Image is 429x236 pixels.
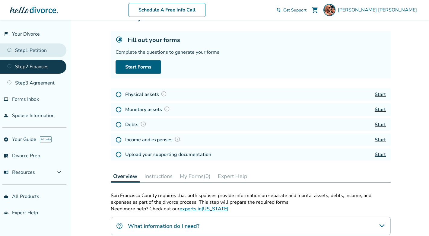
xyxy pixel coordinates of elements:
span: flag_2 [4,32,8,37]
button: Expert Help [215,170,250,182]
span: explore [4,137,8,142]
img: Question Mark [164,106,170,112]
h4: Physical assets [125,91,169,98]
img: Question Mark [140,121,146,127]
span: shopping_basket [4,194,8,199]
a: Start [375,121,386,128]
img: Not Started [116,137,122,143]
span: inbox [4,97,8,102]
div: What information do I need? [111,217,391,235]
button: Instructions [142,170,175,182]
h4: Income and expenses [125,136,182,144]
span: expand_more [56,169,63,176]
span: menu_book [4,170,8,175]
span: [PERSON_NAME] [PERSON_NAME] [338,7,419,13]
h5: Fill out your forms [128,36,180,44]
img: Martin Petracca [323,4,335,16]
span: shopping_cart [311,6,319,14]
a: Schedule A Free Info Call [129,3,205,17]
a: Start [375,106,386,113]
span: Forms Inbox [12,96,39,103]
img: Not Started [116,122,122,128]
span: Resources [4,169,35,176]
span: AI beta [40,136,52,142]
img: Question Mark [174,136,180,142]
img: Not Started [116,151,122,158]
h4: Upload your supporting documentation [125,151,211,158]
button: Overview [111,170,140,183]
a: phone_in_talkGet Support [276,7,307,13]
a: Start [375,91,386,98]
p: San Francisco County requires that both spouses provide information on separate and marital asset... [111,192,391,206]
span: list_alt_check [4,153,8,158]
button: My Forms(0) [177,170,213,182]
iframe: Chat Widget [399,207,429,236]
span: Get Support [283,7,307,13]
a: Start [375,136,386,143]
h4: Monetary assets [125,106,172,113]
img: Not Started [116,91,122,97]
span: groups [4,210,8,215]
h4: Debts [125,121,148,129]
img: Question Mark [161,91,167,97]
img: Not Started [116,107,122,113]
div: Complete the questions to generate your forms [116,49,386,56]
p: Need more help? Check out our . [111,206,391,212]
h4: What information do I need? [128,222,199,230]
a: experts in[US_STATE] [180,206,228,212]
a: Start [375,151,386,158]
span: phone_in_talk [276,8,281,12]
a: Start Forms [116,60,161,74]
span: people [4,113,8,118]
img: What information do I need? [116,222,123,229]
